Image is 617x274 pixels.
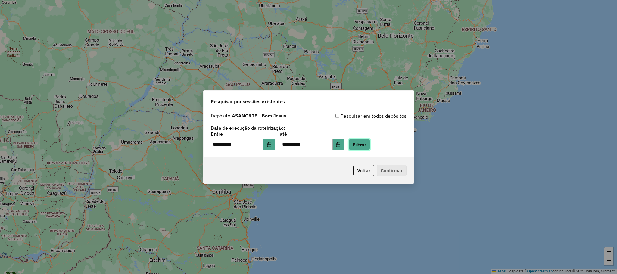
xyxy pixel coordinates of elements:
[263,139,275,151] button: Choose Date
[211,98,285,105] span: Pesquisar por sessões existentes
[211,124,285,132] label: Data de execução da roteirização:
[333,139,344,151] button: Choose Date
[309,112,407,120] div: Pesquisar em todos depósitos
[211,112,286,119] label: Depósito:
[232,113,286,119] strong: ASANORTE - Bom Jesus
[280,130,344,138] label: até
[353,165,374,176] button: Voltar
[211,130,275,138] label: Entre
[349,139,370,150] button: Filtrar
